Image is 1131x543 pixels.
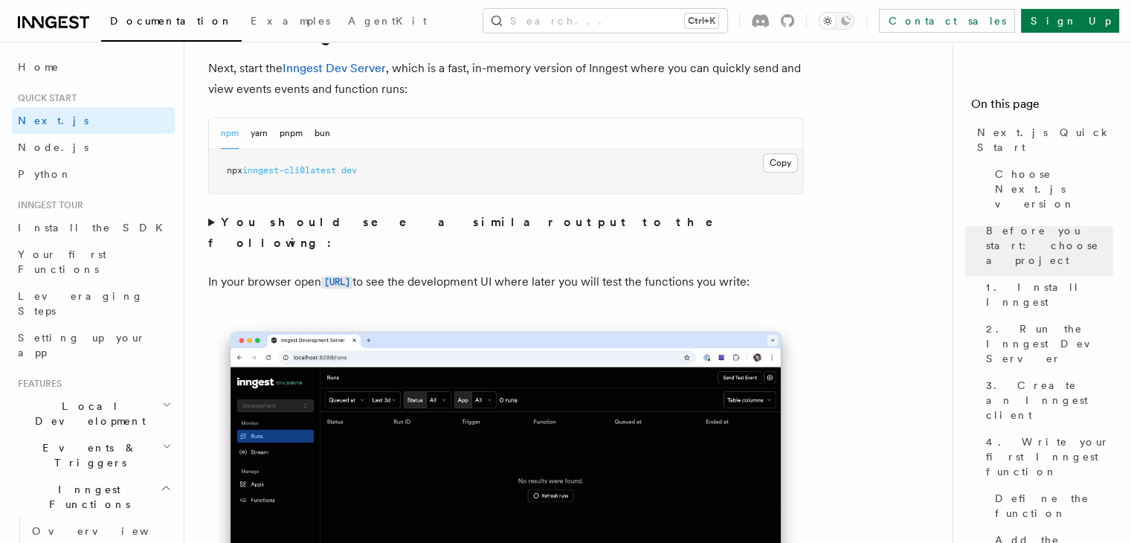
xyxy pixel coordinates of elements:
[221,118,239,149] button: npm
[971,95,1113,119] h4: On this page
[980,315,1113,372] a: 2. Run the Inngest Dev Server
[12,107,175,134] a: Next.js
[12,241,175,283] a: Your first Functions
[18,222,172,234] span: Install the SDK
[283,61,386,75] a: Inngest Dev Server
[12,393,175,434] button: Local Development
[348,15,427,27] span: AgentKit
[315,118,330,149] button: bun
[12,161,175,187] a: Python
[685,13,718,28] kbd: Ctrl+K
[980,372,1113,428] a: 3. Create an Inngest client
[12,54,175,80] a: Home
[110,15,233,27] span: Documentation
[208,215,734,250] strong: You should see a similar output to the following:
[971,119,1113,161] a: Next.js Quick Start
[986,321,1113,366] span: 2. Run the Inngest Dev Server
[12,283,175,324] a: Leveraging Steps
[251,118,268,149] button: yarn
[1021,9,1119,33] a: Sign Up
[483,9,727,33] button: Search...Ctrl+K
[280,118,303,149] button: pnpm
[977,125,1113,155] span: Next.js Quick Start
[18,332,146,359] span: Setting up your app
[12,476,175,518] button: Inngest Functions
[12,378,62,390] span: Features
[986,280,1113,309] span: 1. Install Inngest
[321,274,352,289] a: [URL]
[242,165,336,176] span: inngest-cli@latest
[18,60,59,74] span: Home
[18,290,144,317] span: Leveraging Steps
[12,214,175,241] a: Install the SDK
[980,217,1113,274] a: Before you start: choose a project
[12,324,175,366] a: Setting up your app
[986,223,1113,268] span: Before you start: choose a project
[101,4,242,42] a: Documentation
[12,434,175,476] button: Events & Triggers
[995,167,1113,211] span: Choose Next.js version
[12,440,162,470] span: Events & Triggers
[12,134,175,161] a: Node.js
[763,153,798,173] button: Copy
[339,4,436,40] a: AgentKit
[208,58,803,100] p: Next, start the , which is a fast, in-memory version of Inngest where you can quickly send and vi...
[12,199,83,211] span: Inngest tour
[18,168,72,180] span: Python
[995,491,1113,521] span: Define the function
[208,271,803,293] p: In your browser open to see the development UI where later you will test the functions you write:
[980,274,1113,315] a: 1. Install Inngest
[980,428,1113,485] a: 4. Write your first Inngest function
[251,15,330,27] span: Examples
[321,276,352,289] code: [URL]
[879,9,1015,33] a: Contact sales
[12,482,161,512] span: Inngest Functions
[819,12,854,30] button: Toggle dark mode
[18,248,106,275] span: Your first Functions
[989,161,1113,217] a: Choose Next.js version
[986,434,1113,479] span: 4. Write your first Inngest function
[18,115,88,126] span: Next.js
[341,165,357,176] span: dev
[986,378,1113,422] span: 3. Create an Inngest client
[32,525,185,537] span: Overview
[12,399,162,428] span: Local Development
[242,4,339,40] a: Examples
[208,212,803,254] summary: You should see a similar output to the following:
[989,485,1113,527] a: Define the function
[18,141,88,153] span: Node.js
[227,165,242,176] span: npx
[12,92,77,104] span: Quick start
